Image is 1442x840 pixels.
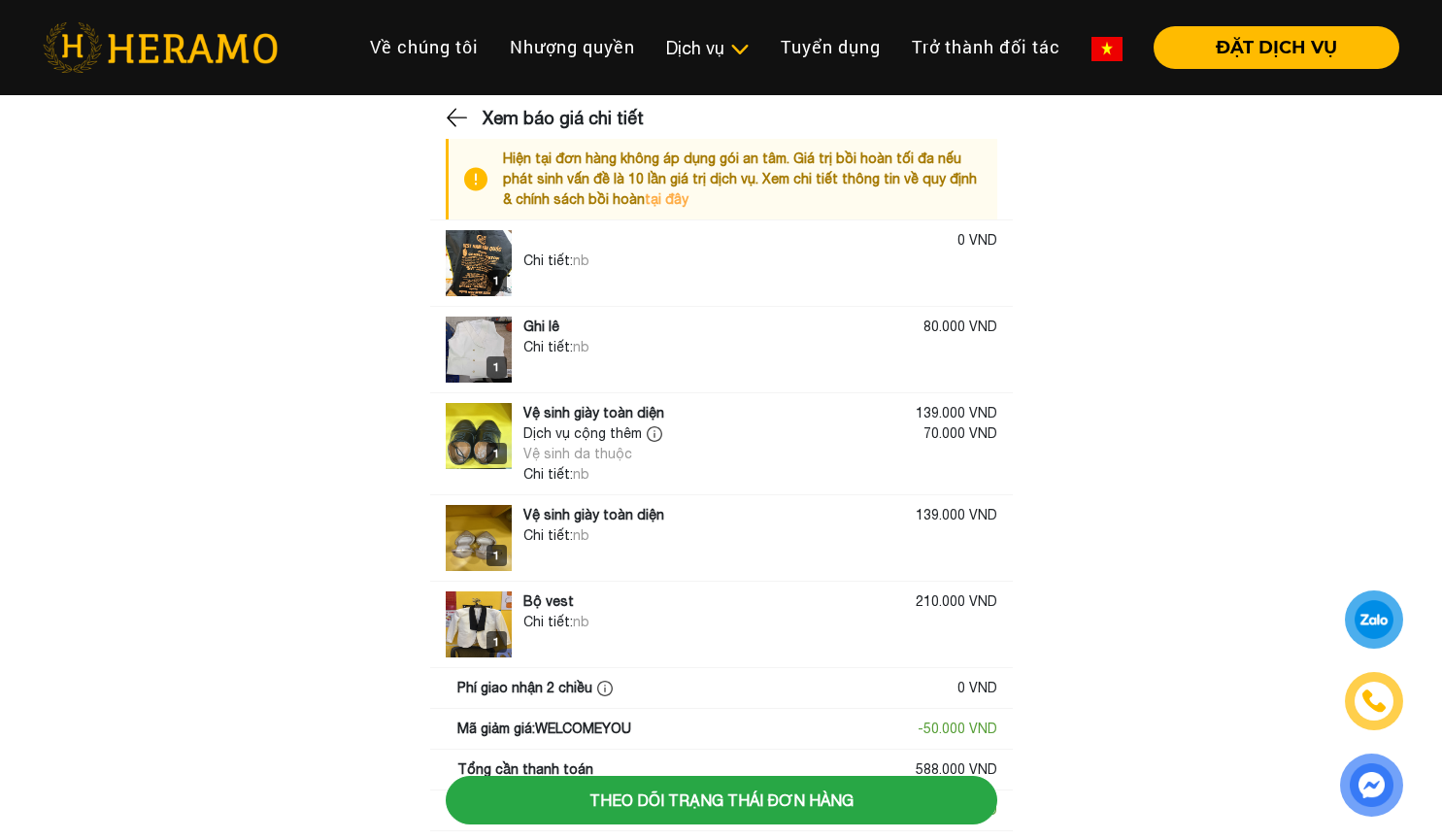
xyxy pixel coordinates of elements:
a: phone-icon [1348,675,1400,727]
div: Bộ vest [523,591,574,612]
img: logo [446,317,512,383]
div: Dịch vụ [666,35,750,61]
button: ĐẶT DỊCH VỤ [1154,26,1399,69]
img: phone-icon [1363,690,1385,712]
h3: Xem báo giá chi tiết [483,94,644,143]
span: Chi tiết: [523,466,573,482]
img: logo [446,403,512,469]
span: nb [573,614,589,629]
img: logo [446,591,512,657]
div: Ghi lê [523,317,559,337]
div: Vệ sinh giày toàn diện [523,403,664,423]
div: 70.000 VND [923,423,997,464]
span: nb [573,252,589,268]
div: 0 VND [957,678,997,698]
div: 139.000 VND [916,403,997,423]
span: Chi tiết: [523,614,573,629]
a: ĐẶT DỊCH VỤ [1138,39,1399,56]
div: Mã giảm giá: WELCOMEYOU [457,719,631,739]
img: logo [446,505,512,571]
img: vn-flag.png [1091,37,1123,61]
button: Theo dõi trạng thái đơn hàng [446,776,997,824]
div: 0 VND [957,230,997,251]
span: nb [573,527,589,543]
img: info [597,681,613,696]
div: Vệ sinh da thuộc [523,444,667,464]
a: tại đây [645,191,688,207]
span: Chi tiết: [523,339,573,354]
div: 1 [486,545,507,566]
div: 139.000 VND [916,505,997,525]
div: 210.000 VND [916,591,997,612]
div: Dịch vụ cộng thêm [523,423,667,444]
a: Về chúng tôi [354,26,494,68]
span: nb [573,339,589,354]
div: - 50.000 VND [918,719,997,739]
div: 1 [486,631,507,653]
a: Trở thành đối tác [896,26,1076,68]
div: 1 [486,356,507,378]
img: logo [446,230,512,296]
span: Chi tiết: [523,527,573,543]
span: Hiện tại đơn hàng không áp dụng gói an tâm. Giá trị bồi hoàn tối đa nếu phát sinh vấn đề là 10 lầ... [503,151,977,207]
div: 80.000 VND [923,317,997,337]
a: Nhượng quyền [494,26,651,68]
div: Tổng cần thanh toán [457,759,593,780]
img: info [647,426,662,442]
img: info [464,149,503,210]
span: Chi tiết: [523,252,573,268]
div: 1 [486,270,507,291]
a: Tuyển dụng [765,26,896,68]
div: 588.000 VND [916,759,997,780]
div: Vệ sinh giày toàn diện [523,505,664,525]
img: subToggleIcon [729,40,750,59]
img: back [446,103,471,132]
div: Phí giao nhận 2 chiều [457,678,618,698]
span: nb [573,466,589,482]
div: 1 [486,443,507,464]
img: heramo-logo.png [43,22,278,73]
